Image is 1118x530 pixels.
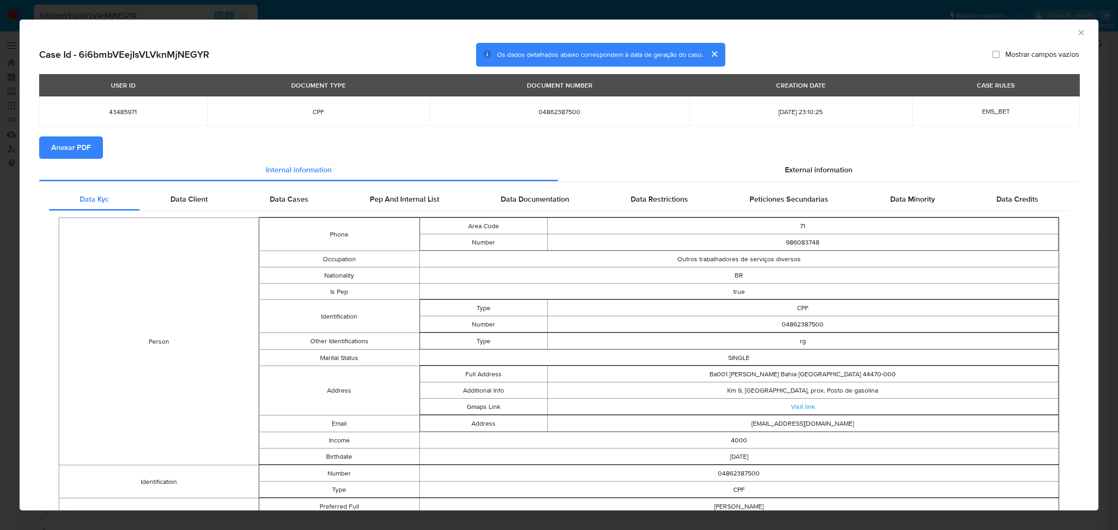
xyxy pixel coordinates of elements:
td: 986083748 [547,234,1058,251]
td: Outros trabalhadores de serviços diversos [419,251,1059,267]
td: Birthdate [259,448,419,465]
td: Address [259,366,419,415]
span: Data Kyc [80,194,109,204]
button: cerrar [703,43,725,65]
div: Detailed info [39,159,1079,181]
td: Additional Info [420,382,547,399]
td: Number [420,234,547,251]
td: 71 [547,218,1058,234]
td: Gmaps Link [420,399,547,415]
td: Nationality [259,267,419,284]
td: Marital Status [259,350,419,366]
span: Data Minority [890,194,935,204]
span: Data Documentation [501,194,569,204]
span: Anexar PDF [51,137,91,158]
td: 04862387500 [419,465,1059,482]
td: [EMAIL_ADDRESS][DOMAIN_NAME] [547,415,1058,432]
td: Number [420,316,547,333]
td: CPF [547,300,1058,316]
input: Mostrar campos vazios [992,51,1000,58]
div: USER ID [105,77,141,93]
button: Fechar a janela [1077,28,1085,36]
td: Ba001 [PERSON_NAME] Bahia [GEOGRAPHIC_DATA] 44470-000 [547,366,1058,382]
span: 43485971 [50,108,196,116]
span: Os dados detalhados abaixo correspondem à data de geração do caso. [497,50,703,59]
span: External information [785,164,852,175]
td: Km 9, [GEOGRAPHIC_DATA], prox. Posto de gasolina [547,382,1058,399]
td: Area Code [420,218,547,234]
div: CASE RULES [971,77,1020,93]
td: Income [259,432,419,448]
div: closure-recommendation-modal [20,20,1098,510]
td: SINGLE [419,350,1059,366]
td: rg [547,333,1058,349]
div: DOCUMENT NUMBER [521,77,598,93]
button: Anexar PDF [39,136,103,159]
td: 04862387500 [547,316,1058,333]
div: DOCUMENT TYPE [286,77,351,93]
span: EMS_BET [982,107,1010,116]
span: Internal information [266,164,332,175]
div: CREATION DATE [770,77,831,93]
span: Peticiones Secundarias [750,194,828,204]
span: Data Restrictions [631,194,688,204]
td: Other Identifications [259,333,419,350]
td: true [419,284,1059,300]
span: [DATE] 23:10:25 [701,108,901,116]
td: Type [259,482,419,498]
h2: Case Id - 6i6bmbVEejIsVLVknMjNEGYR [39,48,209,61]
td: Occupation [259,251,419,267]
span: Pep And Internal List [370,194,439,204]
div: Detailed internal info [49,188,1069,211]
td: Address [420,415,547,432]
td: [PERSON_NAME] [419,498,1059,515]
span: 04862387500 [441,108,678,116]
td: [DATE] [419,448,1059,465]
td: CPF [419,482,1059,498]
span: Data Credits [996,194,1038,204]
td: 4000 [419,432,1059,448]
td: Type [420,333,547,349]
a: Visit link [791,402,815,411]
td: Is Pep [259,284,419,300]
span: Mostrar campos vazios [1005,50,1079,59]
td: Email [259,415,419,432]
td: Type [420,300,547,316]
td: BR [419,267,1059,284]
td: Full Address [420,366,547,382]
td: Phone [259,218,419,251]
span: CPF [218,108,419,116]
td: Identification [59,465,259,498]
td: Person [59,218,259,465]
td: Preferred Full [259,498,419,515]
td: Identification [259,300,419,333]
span: Data Client [170,194,208,204]
td: Number [259,465,419,482]
span: Data Cases [270,194,308,204]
